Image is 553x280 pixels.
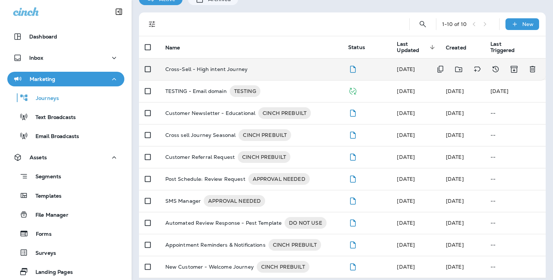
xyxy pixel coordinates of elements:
span: CINCH PREBUILT [268,241,321,249]
span: Frank Carreno [397,154,415,160]
span: Last Triggered [490,41,515,53]
span: Draft [348,109,357,116]
button: Landing Pages [7,264,124,279]
span: Frank Carreno [446,154,464,160]
p: New [522,21,534,27]
p: Email Broadcasts [28,133,79,140]
span: Frank Carreno [397,198,415,204]
button: Assets [7,150,124,165]
button: Templates [7,188,124,203]
span: Frank Carreno [446,242,464,248]
div: APPROVAL NEEDED [248,173,310,185]
span: Draft [348,197,357,204]
span: Frank Carreno [397,132,415,138]
p: Forms [29,231,52,238]
span: TESTING [230,87,260,95]
button: Segments [7,168,124,184]
p: Journeys [29,95,59,102]
span: Frank Carreno [446,198,464,204]
span: Frank Carreno [446,220,464,226]
span: Frank Carreno [446,88,464,94]
span: Frank Carreno [397,220,415,226]
button: Archive [507,62,522,77]
p: Customer Newsletter - Educational [165,107,256,119]
div: 1 - 10 of 10 [442,21,467,27]
button: Journeys [7,90,124,105]
button: Text Broadcasts [7,109,124,124]
button: Inbox [7,51,124,65]
p: Surveys [28,250,56,257]
p: -- [490,132,540,138]
p: Text Broadcasts [28,114,76,121]
button: Move to folder [451,62,466,77]
td: [DATE] [485,80,546,102]
span: Draft [348,153,357,160]
div: DO NOT USE [285,217,326,229]
p: Landing Pages [28,269,73,276]
p: Post Schedule: Review Request [165,173,245,185]
p: Automated Review Response - Pest Template [165,217,282,229]
p: -- [490,264,540,270]
button: Duplicate [433,62,448,77]
button: Surveys [7,245,124,260]
span: Frank Carreno [397,242,415,248]
p: -- [490,198,540,204]
p: -- [490,176,540,182]
span: Name [165,45,180,51]
span: Frank Carreno [397,66,415,72]
p: SMS Manager [165,195,201,207]
span: Created [446,45,466,51]
div: CINCH PREBUILT [258,107,311,119]
span: Frank Carreno [397,88,415,94]
p: -- [490,110,540,116]
p: -- [490,242,540,248]
p: Dashboard [29,34,57,40]
span: Last Triggered [490,41,524,53]
p: Customer Referral Request [165,151,235,163]
span: Frank Carreno [397,110,415,116]
span: Frank Carreno [446,264,464,270]
p: Cross-Sell - High intent Journey [165,66,248,72]
p: Appointment Reminders & Notifications [165,239,266,251]
span: APPROVAL NEEDED [248,175,310,183]
span: Last Updated [397,41,437,53]
button: Forms [7,226,124,241]
button: Add tags [470,62,485,77]
span: APPROVAL NEEDED [204,197,265,205]
button: Collapse Sidebar [109,4,129,19]
div: APPROVAL NEEDED [204,195,265,207]
span: Draft [348,219,357,225]
span: Draft [348,65,357,72]
button: Marketing [7,72,124,86]
button: Email Broadcasts [7,128,124,143]
span: CINCH PREBUILT [258,109,311,117]
button: File Manager [7,207,124,222]
span: Frank Carreno [397,264,415,270]
button: Filters [145,17,159,31]
div: CINCH PREBUILT [257,261,309,273]
button: Dashboard [7,29,124,44]
button: Search Journeys [415,17,430,31]
p: Inbox [29,55,43,61]
span: Draft [348,263,357,269]
span: Last Updated [397,41,427,53]
p: Templates [28,193,61,200]
span: DO NOT USE [285,219,326,227]
p: -- [490,154,540,160]
p: -- [490,220,540,226]
p: File Manager [28,212,68,219]
div: TESTING [230,85,260,97]
p: Cross sell Journey Seasonal [165,129,236,141]
button: Delete [525,62,540,77]
span: CINCH PREBUILT [238,153,290,161]
span: Published [348,87,357,94]
span: Created [446,44,476,51]
div: CINCH PREBUILT [238,151,290,163]
button: View Changelog [488,62,503,77]
span: Frank Carreno [446,110,464,116]
span: CINCH PREBUILT [238,131,291,139]
p: Assets [30,154,47,160]
span: Name [165,44,190,51]
span: Draft [348,131,357,138]
div: CINCH PREBUILT [268,239,321,251]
